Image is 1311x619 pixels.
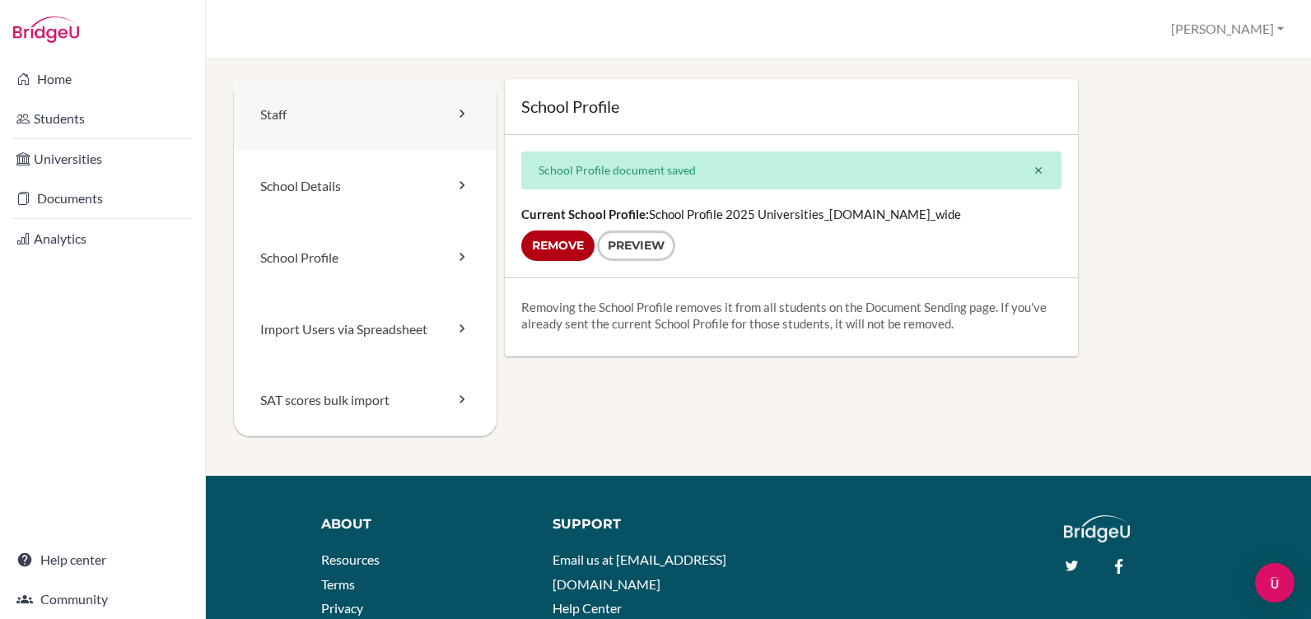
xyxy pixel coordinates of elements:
[521,299,1062,332] p: Removing the School Profile removes it from all students on the Document Sending page. If you've ...
[3,543,202,576] a: Help center
[1033,165,1044,176] i: close
[597,230,675,261] a: Preview
[234,79,497,151] a: Staff
[521,207,649,221] strong: Current School Profile:
[13,16,79,43] img: Bridge-U
[321,600,363,616] a: Privacy
[3,182,202,215] a: Documents
[521,95,1062,118] h1: School Profile
[234,365,497,436] a: SAT scores bulk import
[553,515,746,534] div: Support
[553,552,726,592] a: Email us at [EMAIL_ADDRESS][DOMAIN_NAME]
[521,151,1062,189] div: School Profile document saved
[1164,14,1291,44] button: [PERSON_NAME]
[3,102,202,135] a: Students
[3,142,202,175] a: Universities
[234,151,497,222] a: School Details
[321,552,380,567] a: Resources
[234,294,497,365] a: Import Users via Spreadsheet
[1255,563,1295,603] div: Open Intercom Messenger
[3,583,202,616] a: Community
[321,515,527,534] div: About
[321,576,355,592] a: Terms
[521,230,595,261] input: Remove
[3,63,202,95] a: Home
[553,600,622,616] a: Help Center
[1016,152,1061,188] button: Close
[1064,515,1131,542] img: logo_white@2x-f4f0deed5e89b7ecb1c2cc34c3e3d731f90f0f143d5ea2071677605dd97b5244.png
[3,222,202,255] a: Analytics
[505,189,1079,277] div: School Profile 2025 Universities_[DOMAIN_NAME]_wide
[234,222,497,294] a: School Profile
